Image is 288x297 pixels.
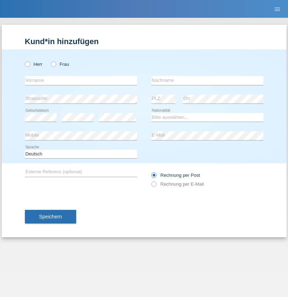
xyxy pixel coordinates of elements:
button: Speichern [25,210,76,223]
input: Herr [25,62,30,66]
input: Frau [51,62,56,66]
h1: Kund*in hinzufügen [25,37,263,46]
label: Frau [51,62,69,67]
span: Speichern [39,214,62,219]
label: Rechnung per E-Mail [151,181,204,187]
label: Rechnung per Post [151,173,200,178]
a: menu [270,7,284,11]
input: Rechnung per Post [151,173,156,181]
input: Rechnung per E-Mail [151,181,156,190]
i: menu [274,6,281,13]
label: Herr [25,62,43,67]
